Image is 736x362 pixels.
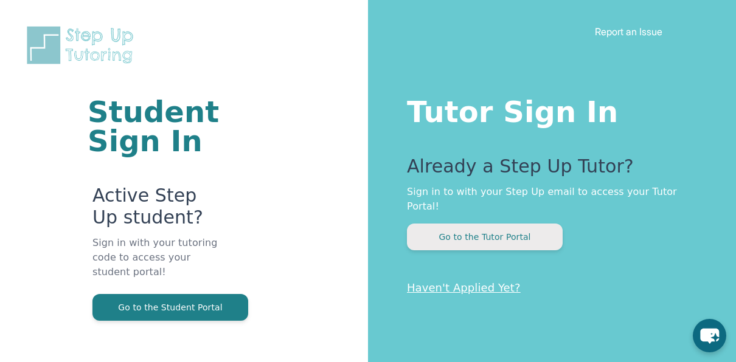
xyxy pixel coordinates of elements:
[693,319,726,352] button: chat-button
[407,224,563,250] button: Go to the Tutor Portal
[88,97,222,155] h1: Student Sign In
[595,26,662,38] a: Report an Issue
[92,301,248,313] a: Go to the Student Portal
[92,294,248,321] button: Go to the Student Portal
[407,281,521,294] a: Haven't Applied Yet?
[407,185,687,214] p: Sign in to with your Step Up email to access your Tutor Portal!
[407,92,687,126] h1: Tutor Sign In
[92,236,222,294] p: Sign in with your tutoring code to access your student portal!
[92,185,222,236] p: Active Step Up student?
[407,155,687,185] p: Already a Step Up Tutor?
[24,24,141,66] img: Step Up Tutoring horizontal logo
[407,231,563,242] a: Go to the Tutor Portal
